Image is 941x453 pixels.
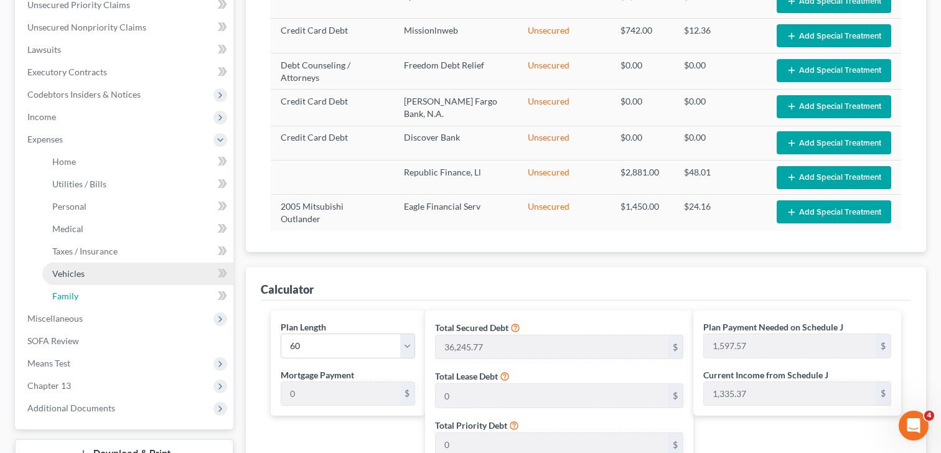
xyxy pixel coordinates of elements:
span: Taxes / Insurance [52,246,118,256]
span: Lawsuits [27,44,61,55]
span: Expenses [27,134,63,144]
td: Unsecured [518,161,611,195]
button: Add Special Treatment [777,95,891,118]
td: $2,881.00 [611,161,674,195]
span: Home [52,156,76,167]
td: Credit Card Debt [271,19,394,53]
td: Unsecured [518,195,611,231]
label: Total Lease Debt [435,370,498,383]
button: Add Special Treatment [777,59,891,82]
span: Executory Contracts [27,67,107,77]
td: Unsecured [518,126,611,160]
a: SOFA Review [17,330,233,352]
input: 0.00 [436,335,667,359]
label: Current Income from Schedule J [703,368,828,381]
td: $0.00 [674,90,767,126]
span: Utilities / Bills [52,179,106,189]
span: Means Test [27,358,70,368]
td: $12.36 [674,19,767,53]
td: Freedom Debt Relief [394,53,518,89]
td: Republic Finance, Ll [394,161,518,195]
td: Debt Counseling / Attorneys [271,53,394,89]
label: Total Priority Debt [435,419,507,432]
a: Executory Contracts [17,61,233,83]
td: $48.01 [674,161,767,195]
input: 0.00 [704,334,876,358]
input: 0.00 [436,384,667,408]
span: SOFA Review [27,335,79,346]
button: Add Special Treatment [777,166,891,189]
span: Miscellaneous [27,313,83,324]
input: 0.00 [281,382,400,406]
input: 0.00 [704,382,876,406]
td: $0.00 [611,53,674,89]
a: Personal [42,195,233,218]
div: $ [668,384,683,408]
td: 2005 Mitsubishi Outlander [271,195,394,231]
iframe: Intercom live chat [899,411,929,441]
span: Family [52,291,78,301]
button: Add Special Treatment [777,24,891,47]
a: Vehicles [42,263,233,285]
td: $0.00 [611,90,674,126]
a: Unsecured Nonpriority Claims [17,16,233,39]
label: Mortgage Payment [281,368,354,381]
span: Chapter 13 [27,380,71,391]
button: Add Special Treatment [777,200,891,223]
div: $ [668,335,683,359]
td: Eagle Financial Serv [394,195,518,231]
td: Unsecured [518,90,611,126]
td: Discover Bank [394,126,518,160]
a: Utilities / Bills [42,173,233,195]
span: Vehicles [52,268,85,279]
td: $1,450.00 [611,195,674,231]
span: Income [27,111,56,122]
button: Add Special Treatment [777,131,891,154]
span: Personal [52,201,87,212]
span: Additional Documents [27,403,115,413]
a: Taxes / Insurance [42,240,233,263]
td: $742.00 [611,19,674,53]
td: Credit Card Debt [271,90,394,126]
div: Calculator [261,282,314,297]
div: $ [876,334,891,358]
div: $ [400,382,414,406]
span: Unsecured Nonpriority Claims [27,22,146,32]
td: $0.00 [674,53,767,89]
td: Unsecured [518,19,611,53]
div: $ [876,382,891,406]
td: [PERSON_NAME] Fargo Bank, N.A. [394,90,518,126]
span: 4 [924,411,934,421]
span: Medical [52,223,83,234]
td: $0.00 [674,126,767,160]
span: Codebtors Insiders & Notices [27,89,141,100]
a: Home [42,151,233,173]
td: Credit Card Debt [271,126,394,160]
a: Lawsuits [17,39,233,61]
td: $0.00 [611,126,674,160]
label: Plan Length [281,320,326,334]
label: Plan Payment Needed on Schedule J [703,320,843,334]
a: Medical [42,218,233,240]
label: Total Secured Debt [435,321,508,334]
td: Missionlnweb [394,19,518,53]
td: $24.16 [674,195,767,231]
td: Unsecured [518,53,611,89]
a: Family [42,285,233,307]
